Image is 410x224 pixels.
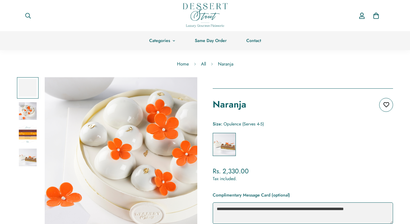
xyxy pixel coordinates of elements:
[183,3,228,27] img: Dessert Street
[213,167,249,176] span: Rs. 2,330.00
[213,191,290,199] label: Complimentary Message Card (optional)
[196,56,211,72] a: All
[236,31,271,50] a: Contact
[20,9,36,23] button: Search
[369,9,383,23] a: 0
[213,98,246,111] h1: Naranja
[213,133,236,156] label: Opulence (Serves 4-5)
[213,175,393,182] div: Tax included.
[185,31,236,50] a: Same Day Order
[223,121,264,127] span: Opulence (Serves 4-5)
[139,31,185,50] a: Categories
[172,56,194,72] a: Home
[379,98,393,112] button: Add to wishlist
[355,7,369,25] a: Account
[213,121,222,127] span: Size:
